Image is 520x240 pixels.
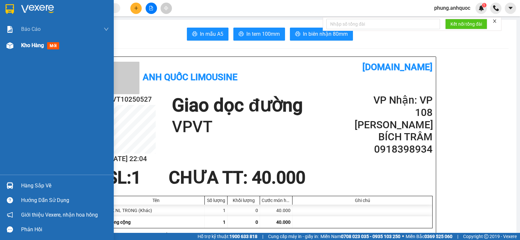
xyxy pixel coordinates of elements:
div: Số lượng [206,198,226,203]
img: solution-icon [6,26,13,33]
div: Khối lượng [229,198,258,203]
span: In biên nhận 80mm [303,30,348,38]
span: Kết nối tổng đài [450,20,482,28]
img: warehouse-icon [6,42,13,49]
span: Kho hàng [21,42,44,48]
button: caret-down [505,3,516,14]
sup: 1 [482,3,487,7]
span: 1 [131,168,141,188]
img: logo-vxr [6,4,14,14]
span: SL: [107,168,131,188]
span: phung.anhquoc [429,4,475,12]
h1: VPVT [172,117,303,137]
span: notification [7,212,13,218]
span: mới [47,42,59,49]
span: | [262,233,263,240]
b: [DOMAIN_NAME] [362,62,433,72]
span: Miền Nam [320,233,400,240]
div: Tên [109,198,203,203]
span: ⚪️ [402,235,404,238]
div: 1 [205,205,227,216]
h2: 0918398934 [355,143,433,156]
span: 40.000 [276,220,291,225]
span: 1 [483,3,485,7]
span: Miền Bắc [406,233,452,240]
h2: [DATE] 22:04 [107,154,156,164]
button: plus [130,3,142,14]
span: copyright [484,234,488,239]
div: Hàng sắp về [21,181,109,191]
b: Anh Quốc Limousine [143,72,238,82]
span: aim [164,6,168,10]
span: down [104,27,109,32]
button: file-add [146,3,157,14]
div: Phản hồi [21,225,109,234]
span: caret-down [508,5,513,11]
span: question-circle [7,197,13,203]
span: plus [134,6,138,10]
span: In tem 100mm [246,30,280,38]
div: Cước món hàng [262,198,291,203]
div: 0 [227,205,260,216]
span: printer [295,31,300,37]
h1: Giao dọc đường [172,94,303,117]
strong: 0708 023 035 - 0935 103 250 [341,234,400,239]
div: 1K NL TRONG (Khác) [107,205,205,216]
strong: 0369 525 060 [424,234,452,239]
span: printer [239,31,244,37]
strong: 1900 633 818 [229,234,257,239]
button: Kết nối tổng đài [445,19,487,29]
img: warehouse-icon [6,182,13,189]
button: printerIn tem 100mm [233,28,285,41]
div: CHƯA TT : 40.000 [165,168,309,187]
span: Giới thiệu Vexere, nhận hoa hồng [21,211,98,219]
input: Nhập số tổng đài [326,19,440,29]
img: icon-new-feature [478,5,484,11]
h2: VP Nhận: VP 108 [PERSON_NAME] [355,94,433,131]
div: Ghi chú [294,198,431,203]
span: | [457,233,458,240]
span: In mẫu A5 [200,30,223,38]
span: Cung cấp máy in - giấy in: [268,233,319,240]
img: phone-icon [493,5,499,11]
span: Hỗ trợ kỹ thuật: [198,233,257,240]
button: printerIn biên nhận 80mm [290,28,353,41]
button: aim [161,3,172,14]
button: printerIn mẫu A5 [187,28,228,41]
h2: BÍCH TRÂM [355,131,433,143]
h2: NVT10250527 [107,94,156,105]
div: Hướng dẫn sử dụng [21,196,109,205]
span: 0 [255,220,258,225]
span: message [7,226,13,233]
div: 40.000 [260,205,292,216]
span: Tổng cộng [109,220,131,225]
span: file-add [149,6,153,10]
span: close [492,19,497,23]
span: Báo cáo [21,25,41,33]
span: 1 [223,220,226,225]
span: printer [192,31,197,37]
